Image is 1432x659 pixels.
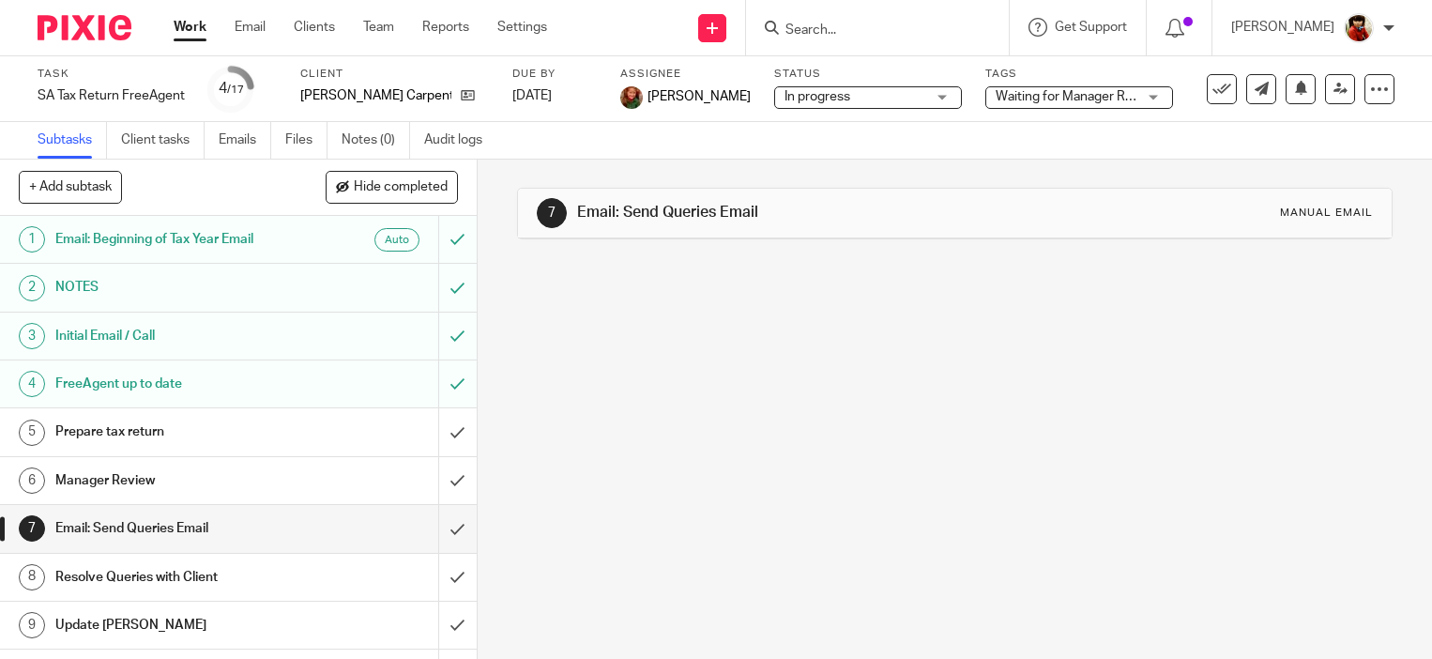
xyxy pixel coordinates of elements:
label: Due by [512,67,597,82]
p: [PERSON_NAME] [1231,18,1334,37]
span: Get Support [1055,21,1127,34]
button: + Add subtask [19,171,122,203]
div: Can't undo an automated email [438,216,477,263]
span: Waiting for Manager Review [996,90,1159,103]
span: In progress [785,90,850,103]
div: Mark as to do [438,360,477,407]
a: Subtasks [38,122,107,159]
label: Status [774,67,962,82]
div: Mark as done [438,408,477,455]
div: 7 [537,198,567,228]
div: 9 [19,612,45,638]
img: Sally Richardson [620,86,643,109]
span: Walker Carpentry [300,86,451,105]
h1: Update [PERSON_NAME] [55,611,298,639]
img: Phil%20Baby%20pictures%20(3).JPG [1344,13,1374,43]
a: Audit logs [424,122,496,159]
h1: Email: Beginning of Tax Year Email [55,225,298,253]
div: 4 [19,371,45,397]
a: Email [235,18,266,37]
h1: Resolve Queries with Client [55,563,298,591]
span: Hide completed [354,180,448,195]
span: [DATE] [512,89,552,102]
h1: Prepare tax return [55,418,298,446]
a: Work [174,18,206,37]
h1: NOTES [55,273,298,301]
h1: Manager Review [55,467,298,495]
a: Send new email to Walker Carpentry [1246,74,1276,104]
label: Client [300,67,489,82]
div: Manual email [1280,206,1373,221]
h1: FreeAgent up to date [55,370,298,398]
div: SA Tax Return FreeAgent [38,86,185,105]
div: Mark as done [438,505,477,552]
label: Task [38,67,185,82]
span: [PERSON_NAME] [647,87,751,106]
div: 2 [19,275,45,301]
h1: Initial Email / Call [55,322,298,350]
a: Reassign task [1325,74,1355,104]
div: Mark as done [438,602,477,649]
img: Pixie [38,15,131,40]
label: Assignee [620,67,751,82]
h1: Email: Send Queries Email [55,514,298,543]
label: Tags [985,67,1173,82]
a: Client tasks [121,122,205,159]
div: 1 [19,226,45,253]
h1: Email: Send Queries Email [577,203,995,222]
div: 8 [19,564,45,590]
button: Snooze task [1286,74,1316,104]
div: Mark as to do [438,264,477,311]
i: Open client page [461,88,475,102]
p: [PERSON_NAME] Carpentry [300,86,451,105]
div: Mark as to do [438,313,477,360]
a: Files [285,122,328,159]
div: Automated emails are sent as soon as the preceding subtask is completed. [374,228,419,252]
a: Team [363,18,394,37]
a: Settings [497,18,547,37]
a: Clients [294,18,335,37]
div: 5 [19,420,45,446]
input: Search [784,23,952,39]
small: /17 [227,84,244,95]
div: 3 [19,323,45,349]
div: 6 [19,467,45,494]
a: Emails [219,122,271,159]
div: Mark as done [438,457,477,504]
button: Hide completed [326,171,458,203]
div: 7 [19,515,45,542]
a: Notes (0) [342,122,410,159]
div: Mark as done [438,554,477,601]
div: 4 [219,78,244,100]
a: Reports [422,18,469,37]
